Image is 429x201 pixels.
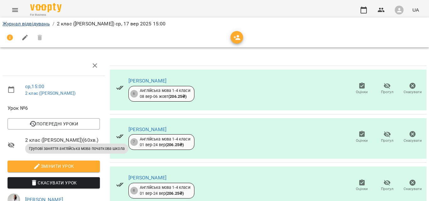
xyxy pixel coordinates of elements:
[8,104,100,112] span: Урок №6
[25,136,100,144] span: 2 клас ([PERSON_NAME]) ( 60 хв. )
[128,126,166,132] a: [PERSON_NAME]
[375,80,400,98] button: Прогул
[130,187,138,194] div: 8
[13,162,95,170] span: Змінити урок
[25,91,76,96] a: 2 клас ([PERSON_NAME])
[375,128,400,146] button: Прогул
[128,78,166,84] a: [PERSON_NAME]
[381,89,394,95] span: Прогул
[30,3,62,12] img: Voopty Logo
[375,177,400,194] button: Прогул
[356,138,368,143] span: Оцінки
[8,161,100,172] button: Змінити урок
[410,4,421,16] button: UA
[140,136,190,148] div: Англійська мова 1-4 класи 01 вер - 24 вер
[404,89,422,95] span: Скасувати
[412,7,419,13] span: UA
[128,175,166,181] a: [PERSON_NAME]
[3,21,50,27] a: Журнал відвідувань
[349,128,375,146] button: Оцінки
[400,80,425,98] button: Скасувати
[52,20,54,28] li: /
[8,118,100,130] button: Попередні уроки
[349,177,375,194] button: Оцінки
[404,138,422,143] span: Скасувати
[356,89,368,95] span: Оцінки
[8,3,23,18] button: Menu
[30,13,62,17] span: For Business
[8,177,100,188] button: Скасувати Урок
[168,94,187,99] b: ( 206.25 ₴ )
[3,20,426,28] nav: breadcrumb
[140,185,190,196] div: Англійська мова 1-4 класи 01 вер - 24 вер
[130,90,138,98] div: 6
[130,138,138,146] div: 7
[400,128,425,146] button: Скасувати
[404,186,422,192] span: Скасувати
[349,80,375,98] button: Оцінки
[356,186,368,192] span: Оцінки
[381,138,394,143] span: Прогул
[13,120,95,128] span: Попередні уроки
[166,142,184,147] b: ( 206.25 ₴ )
[140,88,190,99] div: Англійська мова 1-4 класи 08 вер - 06 жовт
[166,191,184,196] b: ( 206.25 ₴ )
[381,186,394,192] span: Прогул
[25,83,44,89] a: ср , 15:00
[400,177,425,194] button: Скасувати
[13,179,95,187] span: Скасувати Урок
[25,146,128,151] span: Групові заняття англійська мова початкова школа
[57,20,166,28] p: 2 клас ([PERSON_NAME]) ср, 17 вер 2025 15:00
